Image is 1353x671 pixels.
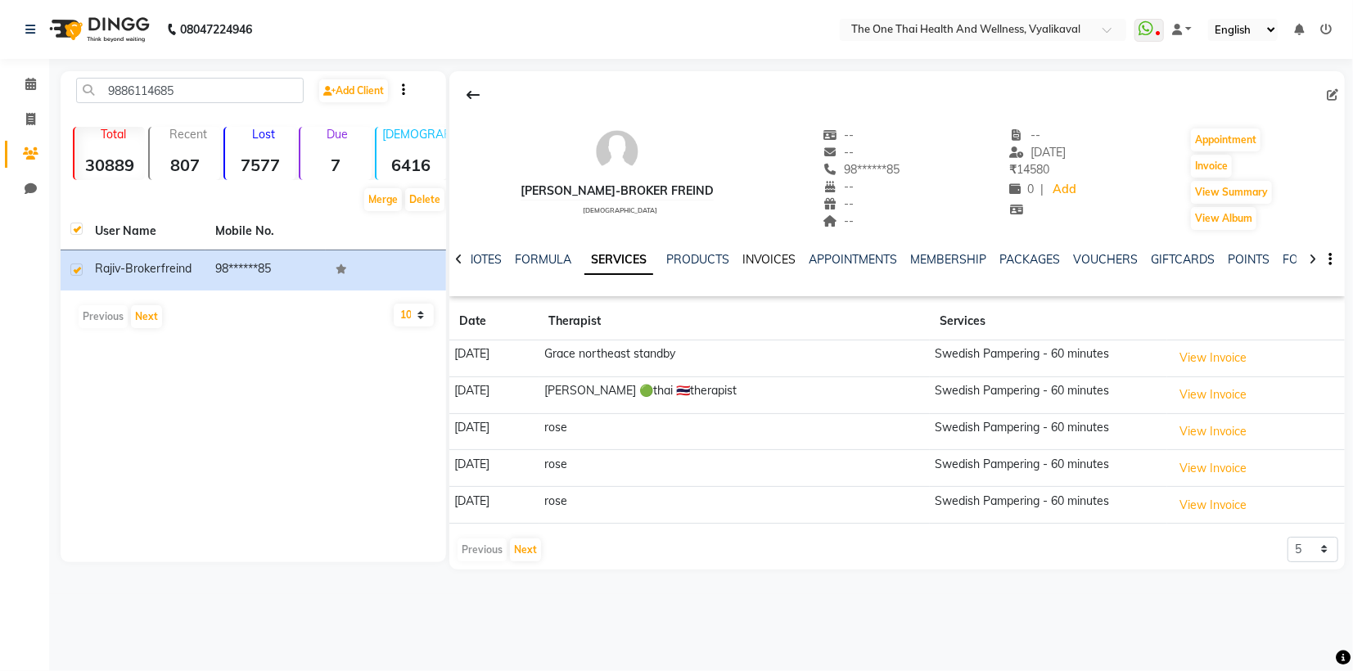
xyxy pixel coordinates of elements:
span: ₹ [1009,162,1017,177]
td: [DATE] [449,487,539,524]
span: [DATE] [1009,145,1066,160]
span: freind [161,261,192,276]
button: View Album [1191,207,1256,230]
span: -- [823,196,855,211]
a: INVOICES [742,252,796,267]
span: 14580 [1009,162,1049,177]
strong: 7 [300,155,371,175]
span: -- [1009,128,1040,142]
td: Swedish Pampering - 60 minutes [930,450,1166,487]
td: rose [539,487,931,524]
a: SERVICES [584,245,653,275]
button: View Invoice [1172,382,1254,408]
a: Add [1050,178,1079,201]
p: Total [81,127,145,142]
td: [DATE] [449,450,539,487]
td: rose [539,413,931,450]
span: [DEMOGRAPHIC_DATA] [583,206,657,214]
span: -- [823,128,855,142]
strong: 30889 [74,155,145,175]
span: -- [823,145,855,160]
th: Services [930,303,1166,340]
p: [DEMOGRAPHIC_DATA] [383,127,447,142]
strong: 6416 [377,155,447,175]
span: | [1040,181,1044,198]
button: Next [131,305,162,328]
a: GIFTCARDS [1152,252,1215,267]
div: Back to Client [456,79,490,110]
a: NOTES [465,252,502,267]
span: -- [823,179,855,194]
p: Lost [232,127,295,142]
a: APPOINTMENTS [810,252,898,267]
strong: 807 [150,155,220,175]
button: Delete [405,188,444,211]
th: Mobile No. [205,213,326,250]
td: Swedish Pampering - 60 minutes [930,487,1166,524]
a: FORMULA [515,252,571,267]
strong: 7577 [225,155,295,175]
td: [PERSON_NAME] 🟢thai 🇹🇭therapist [539,376,931,413]
button: View Summary [1191,181,1272,204]
a: PRODUCTS [666,252,729,267]
td: [DATE] [449,376,539,413]
button: View Invoice [1172,419,1254,444]
td: [DATE] [449,413,539,450]
td: Swedish Pampering - 60 minutes [930,376,1166,413]
td: rose [539,450,931,487]
p: Due [304,127,371,142]
input: Search by Name/Mobile/Email/Code [76,78,304,103]
a: PACKAGES [1000,252,1061,267]
span: 0 [1009,182,1034,196]
img: logo [42,7,154,52]
p: Recent [156,127,220,142]
a: POINTS [1229,252,1270,267]
button: Next [510,538,541,561]
button: Invoice [1191,155,1232,178]
a: Add Client [319,79,388,102]
img: avatar [593,127,642,176]
button: View Invoice [1172,345,1254,371]
th: Therapist [539,303,931,340]
span: Rajiv-broker [95,261,161,276]
td: Swedish Pampering - 60 minutes [930,413,1166,450]
a: FORMS [1283,252,1324,267]
div: [PERSON_NAME]-broker freind [521,182,714,200]
th: Date [449,303,539,340]
a: MEMBERSHIP [911,252,987,267]
b: 08047224946 [180,7,252,52]
td: [DATE] [449,340,539,377]
button: View Invoice [1172,493,1254,518]
a: VOUCHERS [1074,252,1139,267]
button: Merge [364,188,402,211]
button: Appointment [1191,128,1261,151]
button: View Invoice [1172,456,1254,481]
td: Grace northeast standby [539,340,931,377]
span: -- [823,214,855,228]
th: User Name [85,213,205,250]
td: Swedish Pampering - 60 minutes [930,340,1166,377]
